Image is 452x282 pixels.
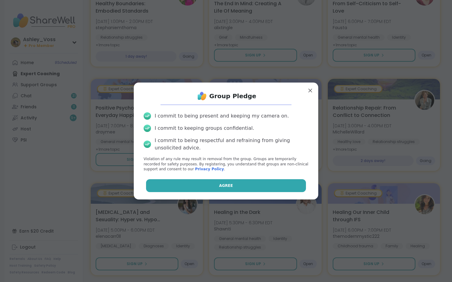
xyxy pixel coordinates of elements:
a: Privacy Policy [195,167,224,171]
h1: Group Pledge [209,92,256,100]
div: I commit to being respectful and refraining from giving unsolicited advice. [155,137,308,152]
p: Violation of any rule may result in removal from the group. Groups are temporarily recorded for s... [144,156,308,172]
div: I commit to keeping groups confidential. [155,125,254,132]
button: Agree [146,179,306,192]
span: Agree [219,183,233,188]
div: I commit to being present and keeping my camera on. [155,112,289,120]
img: ShareWell Logo [196,90,208,102]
